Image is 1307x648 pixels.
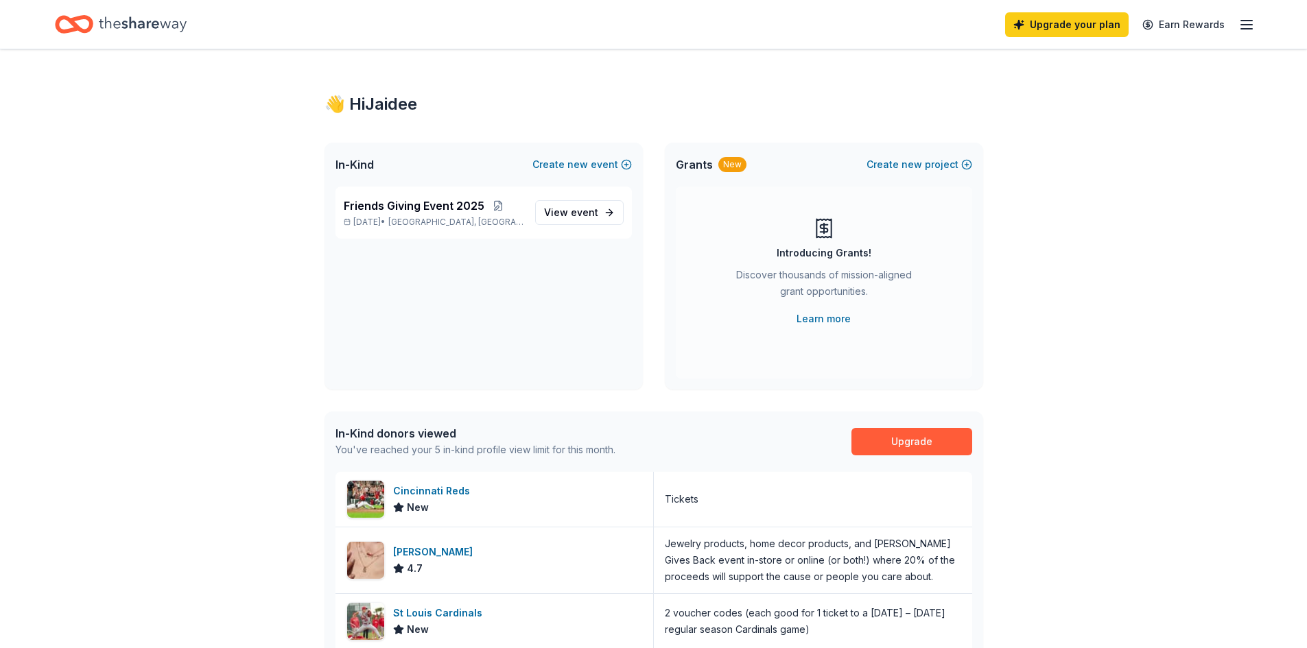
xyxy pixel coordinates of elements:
[407,499,429,516] span: New
[851,428,972,455] a: Upgrade
[665,605,961,638] div: 2 voucher codes (each good for 1 ticket to a [DATE] – [DATE] regular season Cardinals game)
[335,425,615,442] div: In-Kind donors viewed
[867,156,972,173] button: Createnewproject
[718,157,746,172] div: New
[347,481,384,518] img: Image for Cincinnati Reds
[676,156,713,173] span: Grants
[902,156,922,173] span: new
[665,491,698,507] div: Tickets
[665,536,961,585] div: Jewelry products, home decor products, and [PERSON_NAME] Gives Back event in-store or online (or ...
[567,156,588,173] span: new
[777,245,871,261] div: Introducing Grants!
[407,560,423,577] span: 4.7
[325,93,983,115] div: 👋 Hi Jaidee
[532,156,632,173] button: Createnewevent
[393,605,488,621] div: St Louis Cardinals
[347,603,384,640] img: Image for St Louis Cardinals
[335,442,615,458] div: You've reached your 5 in-kind profile view limit for this month.
[797,311,851,327] a: Learn more
[1134,12,1233,37] a: Earn Rewards
[335,156,374,173] span: In-Kind
[571,206,598,218] span: event
[393,483,475,499] div: Cincinnati Reds
[344,217,524,228] p: [DATE] •
[347,542,384,579] img: Image for Kendra Scott
[55,8,187,40] a: Home
[731,267,917,305] div: Discover thousands of mission-aligned grant opportunities.
[344,197,484,214] span: Friends Giving Event 2025
[393,544,478,560] div: [PERSON_NAME]
[388,217,523,228] span: [GEOGRAPHIC_DATA], [GEOGRAPHIC_DATA]
[544,204,598,221] span: View
[535,200,624,225] a: View event
[1005,12,1129,37] a: Upgrade your plan
[407,621,429,638] span: New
